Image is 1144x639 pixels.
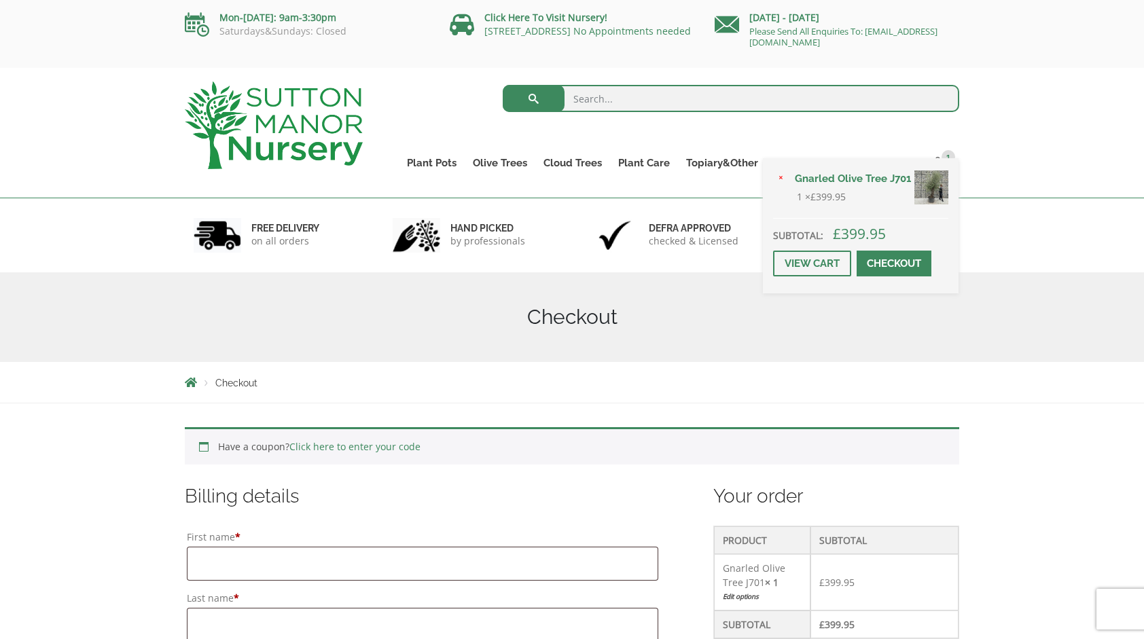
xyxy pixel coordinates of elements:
[185,81,363,169] img: logo
[185,427,959,464] div: Have a coupon?
[833,224,886,243] bdi: 399.95
[833,224,841,243] span: £
[393,218,440,253] img: 2.jpg
[185,10,429,26] p: Mon-[DATE]: 9am-3:30pm
[715,10,959,26] p: [DATE] - [DATE]
[503,85,960,112] input: Search...
[591,218,639,253] img: 3.jpg
[450,222,525,234] h6: hand picked
[399,153,465,172] a: Plant Pots
[649,222,738,234] h6: Defra approved
[289,440,421,453] a: Click here to enter your code
[787,168,948,189] a: Gnarled Olive Tree J701
[812,153,870,172] a: Delivery
[857,251,931,276] a: Checkout
[610,153,678,172] a: Plant Care
[465,153,535,172] a: Olive Trees
[678,153,766,172] a: Topiary&Other
[251,234,319,248] p: on all orders
[713,483,959,509] h3: Your order
[766,153,812,172] a: About
[251,222,319,234] h6: FREE DELIVERY
[773,229,823,242] strong: Subtotal:
[714,554,810,610] td: Gnarled Olive Tree J701
[484,11,607,24] a: Click Here To Visit Nursery!
[810,190,816,203] span: £
[185,26,429,37] p: Saturdays&Sundays: Closed
[215,378,257,388] span: Checkout
[925,153,959,172] a: 1
[810,190,846,203] bdi: 399.95
[714,610,810,638] th: Subtotal
[450,234,525,248] p: by professionals
[773,172,788,187] a: Remove Gnarled Olive Tree J701 from basket
[185,305,959,329] h1: Checkout
[819,576,855,589] bdi: 399.95
[535,153,610,172] a: Cloud Trees
[185,377,959,388] nav: Breadcrumbs
[765,576,779,589] strong: × 1
[187,528,658,547] label: First name
[870,153,925,172] a: Contact
[942,150,955,164] span: 1
[819,576,825,589] span: £
[810,526,959,554] th: Subtotal
[914,170,948,204] img: Gnarled Olive Tree J701
[194,218,241,253] img: 1.jpg
[723,589,802,604] a: Edit options
[185,483,660,509] h3: Billing details
[749,25,937,48] a: Please Send All Enquiries To: [EMAIL_ADDRESS][DOMAIN_NAME]
[187,589,658,608] label: Last name
[819,618,825,631] span: £
[484,24,691,37] a: [STREET_ADDRESS] No Appointments needed
[819,618,855,631] bdi: 399.95
[797,189,846,205] span: 1 ×
[773,251,851,276] a: View cart
[649,234,738,248] p: checked & Licensed
[714,526,810,554] th: Product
